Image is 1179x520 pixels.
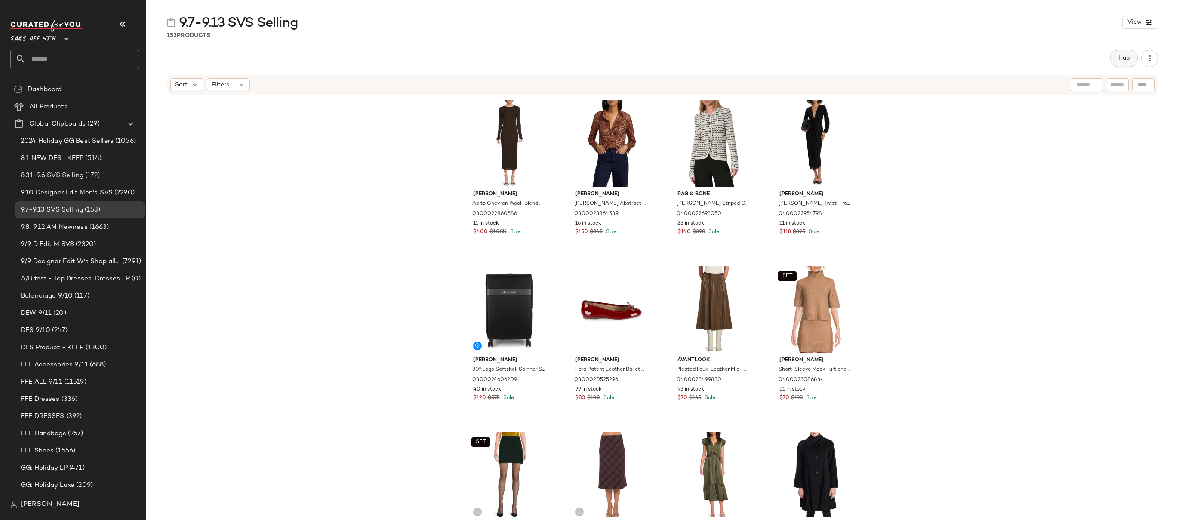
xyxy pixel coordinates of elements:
[10,29,56,45] span: Saks OFF 5TH
[21,136,114,146] span: 2024 Holiday GG Best Sellers
[779,357,852,364] span: [PERSON_NAME]
[21,463,68,473] span: GG: Holiday LP
[779,366,851,374] span: Short-Sleeve Mock Turtleneck Sweater
[130,274,141,284] span: (0)
[114,136,136,146] span: (1056)
[29,119,86,129] span: Global Clipboards
[52,308,66,318] span: (20)
[74,480,93,490] span: (209)
[587,394,600,402] span: $130
[21,257,120,267] span: 9/9 Designer Edit W's Shop all SVS
[473,191,546,198] span: [PERSON_NAME]
[21,360,88,370] span: FFE Accessories 9/11
[575,191,648,198] span: [PERSON_NAME]
[10,20,83,32] img: cfy_white_logo.C9jOOHJF.svg
[707,229,719,235] span: Sale
[74,240,96,249] span: (2320)
[677,200,749,208] span: [PERSON_NAME] Striped Cardigan
[778,271,797,281] button: SET
[60,394,78,404] span: (336)
[21,274,130,284] span: A/B test - Top Dresses: Dresses LP
[793,228,805,236] span: $395
[466,432,553,519] img: 0400023086850_TEAL
[14,85,22,94] img: svg%3e
[83,205,101,215] span: (153)
[21,188,113,198] span: 9.10 Designer Edit Men's SVS
[86,119,99,129] span: (29)
[677,366,749,374] span: Pleated Faux-Leather Midi-Skirt
[66,429,83,439] span: (257)
[68,463,85,473] span: (471)
[703,395,715,401] span: Sale
[779,394,789,402] span: $70
[50,326,68,335] span: (247)
[473,228,488,236] span: $400
[502,395,514,401] span: Sale
[167,31,210,40] div: Products
[88,360,106,370] span: (688)
[473,394,486,402] span: $120
[575,386,602,394] span: 99 in stock
[21,222,88,232] span: 9.8-9.12 AM Newness
[574,376,618,384] span: 0400020525296
[575,228,588,236] span: $150
[574,210,619,218] span: 0400023864549
[590,228,603,236] span: $345
[693,228,705,236] span: $398
[568,100,655,187] img: 0400023864549_BRONZELACE
[21,291,73,301] span: Balenciaga 9/10
[677,357,750,364] span: Avantlook
[568,432,655,519] img: 0400025061690_BURGUNDYCHARCOAL
[574,200,647,208] span: [PERSON_NAME] Abstract Satin Shirt
[21,480,74,490] span: GG: Holiday Luxe
[791,394,803,402] span: $198
[21,446,54,456] span: FFE Shoes
[575,220,601,228] span: 16 in stock
[508,229,521,235] span: Sale
[473,220,499,228] span: 11 in stock
[466,266,553,353] img: 0400024606209_BLACK
[83,171,100,181] span: (172)
[773,432,859,519] img: 0400021849412
[84,343,107,353] span: (1300)
[65,412,82,422] span: (392)
[807,229,819,235] span: Sale
[689,394,701,402] span: $165
[575,394,585,402] span: $80
[28,85,62,95] span: Dashboard
[475,439,486,445] span: SET
[1122,16,1158,29] button: View
[472,366,545,374] span: 30" Logo Softshell Spinner Suitcase
[21,343,84,353] span: DFS Product - KEEP
[21,394,60,404] span: FFE Dresses
[473,386,501,394] span: 40 in stock
[167,18,175,27] img: svg%3e
[671,100,757,187] img: 0400022693050
[120,257,141,267] span: (7291)
[179,15,298,32] span: 9.7-9.13 SVS Selling
[21,412,65,422] span: FFE DRESSES
[83,154,102,163] span: (514)
[62,377,86,387] span: (11519)
[10,501,17,508] img: svg%3e
[1127,19,1142,26] span: View
[671,266,757,353] img: 0400023499830_MOCHA
[21,377,62,387] span: FFE ALL 9/11
[779,228,791,236] span: $118
[677,220,704,228] span: 23 in stock
[773,266,859,353] img: 0400023086844_HAZELNUT
[21,499,80,510] span: [PERSON_NAME]
[488,394,500,402] span: $575
[677,210,721,218] span: 0400022693050
[804,395,817,401] span: Sale
[471,437,490,447] button: SET
[472,200,545,208] span: Abito Chevron Wool-Blend Knit Midi-Dress
[29,102,68,112] span: All Products
[21,326,50,335] span: DFS 9/10
[472,376,517,384] span: 0400024606209
[472,210,517,218] span: 0400022860586
[677,386,704,394] span: 93 in stock
[677,191,750,198] span: rag & bone
[779,386,806,394] span: 61 in stock
[466,100,553,187] img: 0400022860586_BROWN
